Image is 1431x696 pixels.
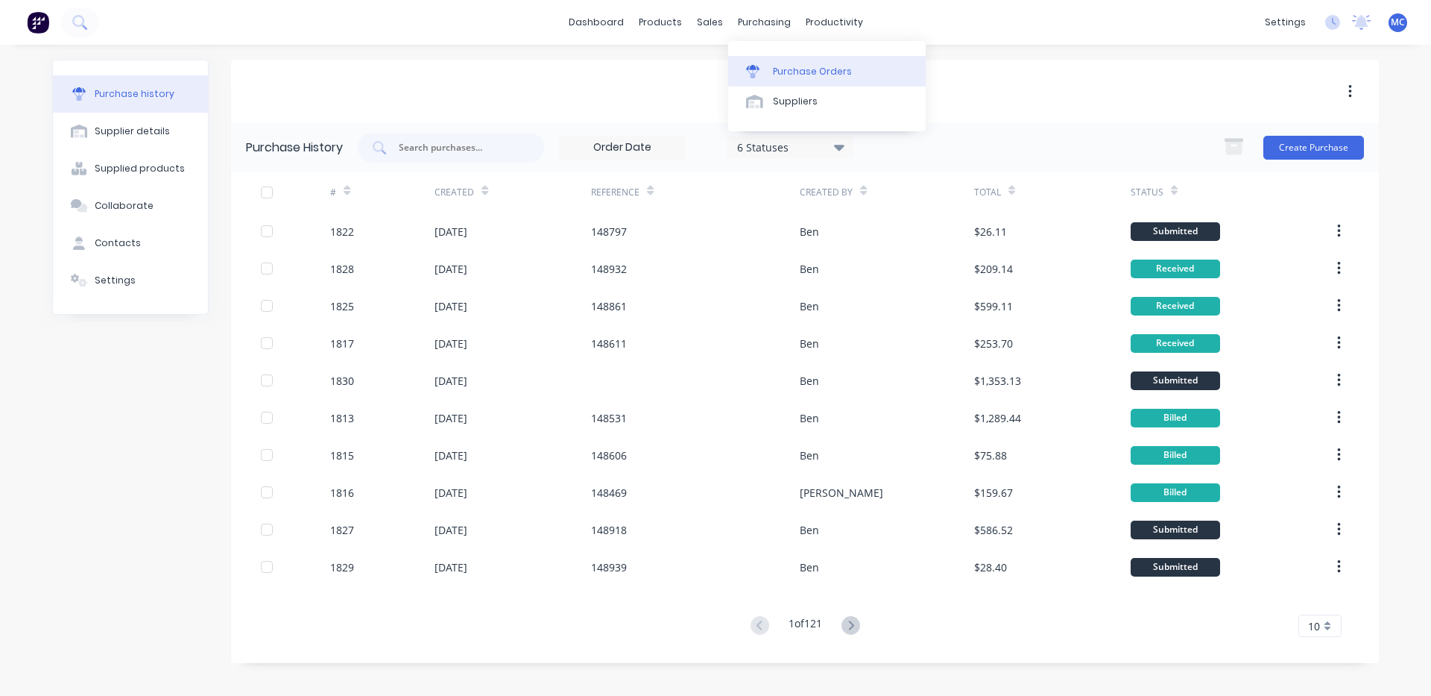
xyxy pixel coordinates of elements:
div: Purchase Orders [773,65,852,78]
div: 148531 [591,410,627,426]
button: Supplier details [53,113,208,150]
div: [DATE] [435,448,467,463]
button: Create Purchase [1263,136,1364,160]
div: [DATE] [435,261,467,277]
div: Received [1131,334,1220,353]
div: 1829 [330,559,354,575]
span: MC [1391,16,1405,29]
div: 1813 [330,410,354,426]
div: $26.11 [974,224,1007,239]
input: Search purchases... [397,140,521,155]
div: Ben [800,559,819,575]
img: Factory [27,11,49,34]
div: Ben [800,522,819,538]
div: 1822 [330,224,354,239]
div: [DATE] [435,298,467,314]
div: Ben [800,336,819,351]
button: Settings [53,262,208,299]
button: Purchase history [53,75,208,113]
div: [DATE] [435,373,467,389]
div: Received [1131,260,1220,278]
div: [PERSON_NAME] [800,485,883,501]
div: 148932 [591,261,627,277]
div: 148469 [591,485,627,501]
div: Submitted [1131,521,1220,539]
div: 1817 [330,336,354,351]
div: Received [1131,297,1220,316]
div: Supplier details [95,125,170,138]
div: 148918 [591,522,627,538]
div: [DATE] [435,224,467,239]
div: 1828 [330,261,354,277]
div: Collaborate [95,199,154,213]
div: Settings [95,274,136,287]
div: purchasing [730,11,798,34]
div: Ben [800,224,819,239]
div: settings [1257,11,1313,34]
div: Ben [800,410,819,426]
a: Suppliers [728,87,926,116]
div: sales [689,11,730,34]
div: [DATE] [435,559,467,575]
div: 1825 [330,298,354,314]
div: $75.88 [974,448,1007,463]
div: $159.67 [974,485,1013,501]
div: 1827 [330,522,354,538]
a: dashboard [561,11,631,34]
div: 1816 [330,485,354,501]
button: Collaborate [53,187,208,225]
div: Supplied products [95,162,185,175]
div: $209.14 [974,261,1013,277]
div: Ben [800,261,819,277]
div: 6 Statuses [737,139,844,154]
div: Billed [1131,409,1220,427]
div: [DATE] [435,336,467,351]
input: Order Date [560,137,685,159]
div: Created [435,186,474,199]
div: 148939 [591,559,627,575]
div: [DATE] [435,522,467,538]
div: 148606 [591,448,627,463]
button: Contacts [53,225,208,262]
div: 148797 [591,224,627,239]
div: 148861 [591,298,627,314]
div: Status [1131,186,1163,199]
div: $28.40 [974,559,1007,575]
div: Submitted [1131,222,1220,241]
div: $599.11 [974,298,1013,314]
div: Submitted [1131,558,1220,577]
div: Reference [591,186,639,199]
div: Submitted [1131,371,1220,390]
div: 148611 [591,336,627,351]
button: Supplied products [53,150,208,187]
div: products [631,11,689,34]
span: 10 [1308,618,1320,634]
div: # [330,186,336,199]
div: Total [974,186,1001,199]
div: $1,289.44 [974,410,1021,426]
div: Ben [800,448,819,463]
div: Ben [800,298,819,314]
div: 1830 [330,373,354,389]
div: [DATE] [435,410,467,426]
div: Contacts [95,236,141,250]
div: 1815 [330,448,354,463]
div: Billed [1131,446,1220,465]
div: Created By [800,186,853,199]
div: Suppliers [773,95,818,108]
div: Purchase history [95,87,174,101]
div: $586.52 [974,522,1013,538]
div: Billed [1131,483,1220,502]
div: [DATE] [435,485,467,501]
div: $253.70 [974,336,1013,351]
div: 1 of 121 [789,615,822,637]
div: Ben [800,373,819,389]
div: $1,353.13 [974,373,1021,389]
div: productivity [798,11,871,34]
div: Purchase History [246,139,343,157]
a: Purchase Orders [728,56,926,86]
